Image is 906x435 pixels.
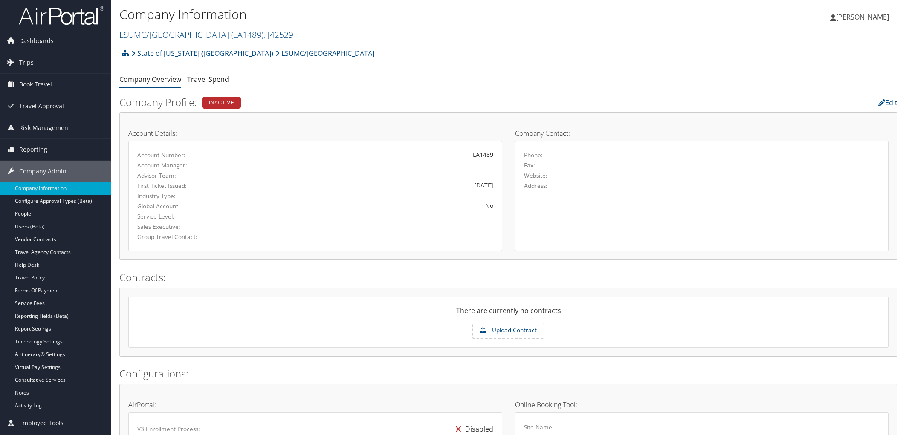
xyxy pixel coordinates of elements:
[119,366,897,381] h2: Configurations:
[515,130,889,137] h4: Company Contact:
[137,212,247,221] label: Service Level:
[119,75,181,84] a: Company Overview
[137,425,200,433] label: V3 Enrollment Process:
[260,150,493,159] div: LA1489
[137,171,247,180] label: Advisor Team:
[131,45,273,62] a: State of [US_STATE] ([GEOGRAPHIC_DATA])
[19,52,34,73] span: Trips
[473,323,544,338] label: Upload Contract
[119,29,296,40] a: LSUMC/[GEOGRAPHIC_DATA]
[187,75,229,84] a: Travel Spend
[260,201,493,210] div: No
[260,181,493,190] div: [DATE]
[19,117,70,138] span: Risk Management
[836,12,889,22] span: [PERSON_NAME]
[137,233,247,241] label: Group Travel Contact:
[19,74,52,95] span: Book Travel
[524,161,535,170] label: Fax:
[137,222,247,231] label: Sales Executive:
[19,6,104,26] img: airportal-logo.png
[19,30,54,52] span: Dashboards
[19,95,64,117] span: Travel Approval
[19,161,67,182] span: Company Admin
[524,423,554,432] label: Site Name:
[129,305,888,323] div: There are currently no contracts
[202,97,241,109] div: Inactive
[515,401,889,408] h4: Online Booking Tool:
[128,130,502,137] h4: Account Details:
[137,151,247,159] label: Account Number:
[19,139,47,160] span: Reporting
[275,45,374,62] a: LSUMC/[GEOGRAPHIC_DATA]
[119,270,897,285] h2: Contracts:
[263,29,296,40] span: , [ 42529 ]
[878,98,897,107] a: Edit
[19,412,64,434] span: Employee Tools
[137,161,247,170] label: Account Manager:
[524,171,547,180] label: Website:
[524,151,543,159] label: Phone:
[137,202,247,210] label: Global Account:
[119,6,638,23] h1: Company Information
[524,181,547,190] label: Address:
[231,29,263,40] span: ( LA1489 )
[830,4,897,30] a: [PERSON_NAME]
[128,401,502,408] h4: AirPortal:
[137,192,247,200] label: Industry Type:
[119,95,634,109] h2: Company Profile:
[137,181,247,190] label: First Ticket Issued:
